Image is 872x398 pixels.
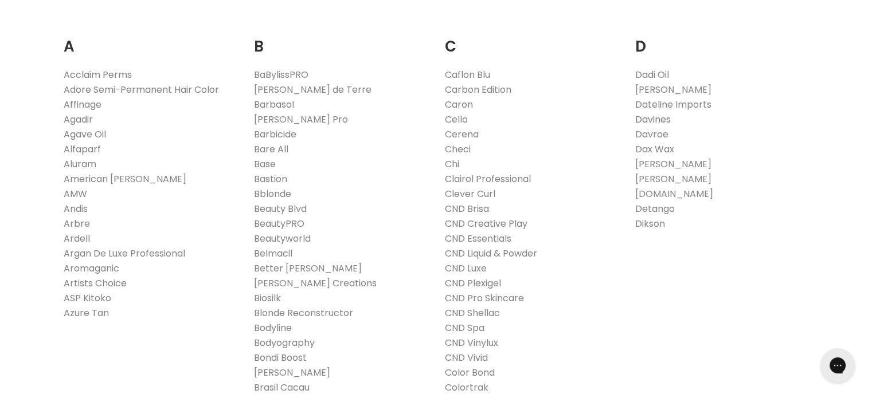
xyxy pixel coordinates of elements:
a: Belmacil [254,247,292,260]
a: CND Brisa [445,202,489,215]
a: Base [254,157,276,171]
a: CND Spa [445,321,484,334]
a: Agadir [64,113,93,126]
a: Dax Wax [635,143,674,156]
a: American [PERSON_NAME] [64,172,186,186]
a: Detango [635,202,675,215]
a: [PERSON_NAME] [635,157,711,171]
a: CND Vivid [445,351,488,364]
a: [PERSON_NAME] [254,366,330,379]
iframe: Gorgias live chat messenger [815,344,861,387]
a: CND Essentials [445,232,511,245]
a: Bare All [254,143,288,156]
a: Affinage [64,98,101,111]
a: Carbon Edition [445,83,511,96]
a: Dateline Imports [635,98,711,111]
a: Andis [64,202,88,215]
a: [PERSON_NAME] [635,172,711,186]
a: CND Plexigel [445,277,501,290]
a: Azure Tan [64,306,109,320]
a: Artists Choice [64,277,127,290]
a: Argan De Luxe Professional [64,247,185,260]
a: CND Luxe [445,262,487,275]
a: Aromaganic [64,262,119,275]
a: [PERSON_NAME] de Terre [254,83,372,96]
a: CND Creative Play [445,217,527,230]
a: Agave Oil [64,128,106,141]
a: Beautyworld [254,232,311,245]
a: Bblonde [254,187,291,200]
a: Biosilk [254,291,281,305]
a: CND Shellac [445,306,500,320]
a: Clever Curl [445,187,495,200]
a: Checi [445,143,471,156]
a: Barbicide [254,128,296,141]
a: Davines [635,113,671,126]
a: Bondi Boost [254,351,307,364]
a: BaBylissPRO [254,68,308,81]
a: Brasil Cacau [254,381,310,394]
a: [PERSON_NAME] Pro [254,113,348,126]
a: Cello [445,113,468,126]
a: Bastion [254,172,287,186]
a: Chi [445,157,459,171]
a: Dikson [635,217,665,230]
a: CND Vinylux [445,336,498,349]
a: Colortrak [445,381,488,394]
a: Beauty Blvd [254,202,307,215]
a: Better [PERSON_NAME] [254,262,362,275]
a: [DOMAIN_NAME] [635,187,713,200]
h2: C [445,20,619,58]
a: Alfaparf [64,143,101,156]
a: [PERSON_NAME] Creations [254,277,377,290]
h2: A [64,20,237,58]
a: Caron [445,98,473,111]
a: Cerena [445,128,479,141]
a: Arbre [64,217,90,230]
a: Bodyline [254,321,292,334]
a: Adore Semi-Permanent Hair Color [64,83,219,96]
a: Davroe [635,128,668,141]
h2: D [635,20,809,58]
a: [PERSON_NAME] [635,83,711,96]
a: Ardell [64,232,90,245]
a: CND Pro Skincare [445,291,524,305]
a: Aluram [64,157,96,171]
a: Acclaim Perms [64,68,132,81]
a: Bodyography [254,336,315,349]
a: Color Bond [445,366,495,379]
a: AMW [64,187,87,200]
a: Clairol Professional [445,172,531,186]
a: Dadi Oil [635,68,669,81]
h2: B [254,20,428,58]
a: Blonde Reconstructor [254,306,353,320]
a: Caflon Blu [445,68,490,81]
a: CND Liquid & Powder [445,247,537,260]
a: BeautyPRO [254,217,304,230]
a: Barbasol [254,98,294,111]
a: ASP Kitoko [64,291,111,305]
